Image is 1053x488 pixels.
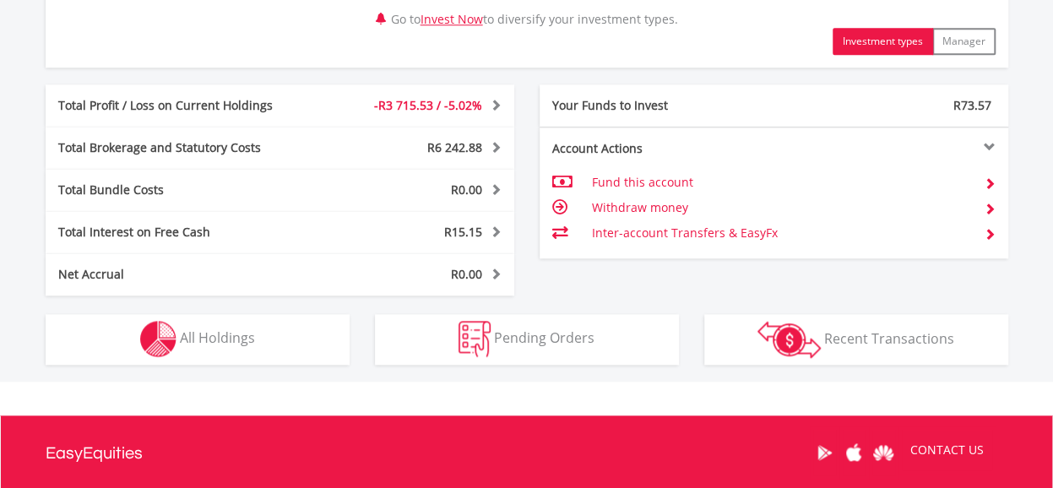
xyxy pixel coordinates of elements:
[540,97,774,114] div: Your Funds to Invest
[451,266,482,282] span: R0.00
[427,139,482,155] span: R6 242.88
[591,220,970,246] td: Inter-account Transfers & EasyFx
[757,321,821,358] img: transactions-zar-wht.png
[704,314,1008,365] button: Recent Transactions
[46,266,319,283] div: Net Accrual
[824,328,954,347] span: Recent Transactions
[180,328,255,347] span: All Holdings
[444,224,482,240] span: R15.15
[833,28,933,55] button: Investment types
[932,28,996,55] button: Manager
[494,328,594,347] span: Pending Orders
[898,426,996,474] a: CONTACT US
[46,182,319,198] div: Total Bundle Costs
[46,314,350,365] button: All Holdings
[421,11,483,27] a: Invest Now
[46,224,319,241] div: Total Interest on Free Cash
[374,97,482,113] span: -R3 715.53 / -5.02%
[451,182,482,198] span: R0.00
[839,426,869,479] a: Apple
[375,314,679,365] button: Pending Orders
[591,195,970,220] td: Withdraw money
[810,426,839,479] a: Google Play
[591,170,970,195] td: Fund this account
[540,140,774,157] div: Account Actions
[46,139,319,156] div: Total Brokerage and Statutory Costs
[459,321,491,357] img: pending_instructions-wht.png
[869,426,898,479] a: Huawei
[140,321,176,357] img: holdings-wht.png
[46,97,319,114] div: Total Profit / Loss on Current Holdings
[953,97,991,113] span: R73.57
